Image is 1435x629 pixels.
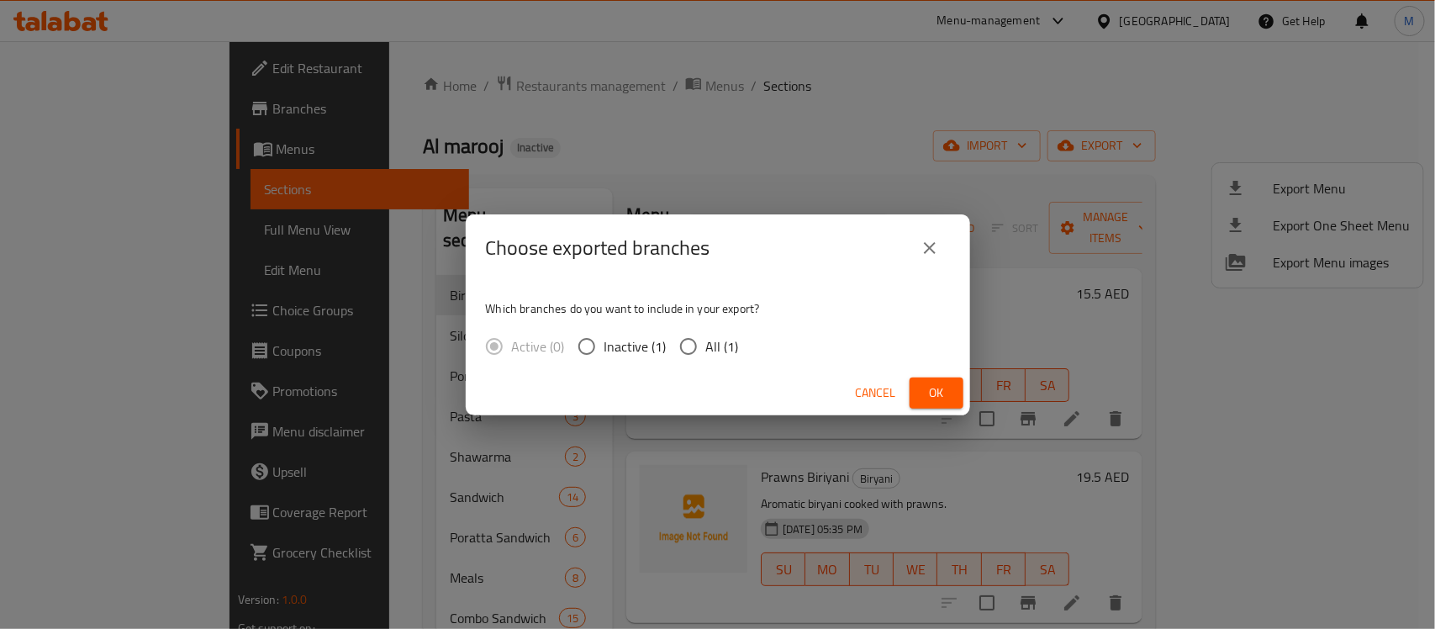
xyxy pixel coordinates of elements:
span: Inactive (1) [604,336,667,357]
p: Which branches do you want to include in your export? [486,300,950,317]
span: Active (0) [512,336,565,357]
span: All (1) [706,336,739,357]
span: Cancel [856,383,896,404]
button: close [910,228,950,268]
button: Cancel [849,378,903,409]
span: Ok [923,383,950,404]
h2: Choose exported branches [486,235,710,262]
button: Ok [910,378,963,409]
